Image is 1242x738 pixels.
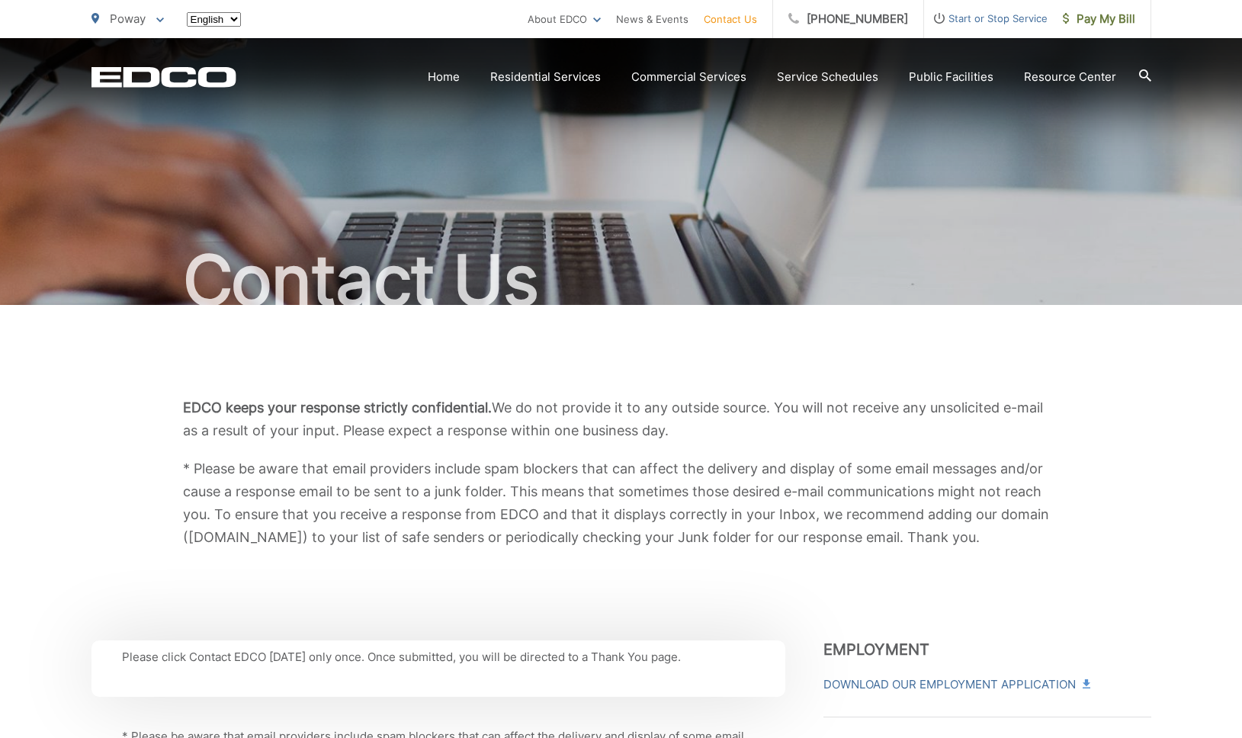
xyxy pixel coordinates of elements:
[183,399,492,416] b: EDCO keeps your response strictly confidential.
[616,10,688,28] a: News & Events
[110,11,146,26] span: Poway
[631,68,746,86] a: Commercial Services
[1024,68,1116,86] a: Resource Center
[428,68,460,86] a: Home
[823,640,1151,659] h3: Employment
[187,12,241,27] select: Select a language
[777,68,878,86] a: Service Schedules
[122,648,755,666] p: Please click Contact EDCO [DATE] only once. Once submitted, you will be directed to a Thank You p...
[528,10,601,28] a: About EDCO
[704,10,757,28] a: Contact Us
[490,68,601,86] a: Residential Services
[183,457,1060,549] p: * Please be aware that email providers include spam blockers that can affect the delivery and dis...
[91,242,1151,319] h1: Contact Us
[183,396,1060,442] p: We do not provide it to any outside source. You will not receive any unsolicited e-mail as a resu...
[823,675,1089,694] a: Download Our Employment Application
[1063,10,1135,28] span: Pay My Bill
[91,66,236,88] a: EDCD logo. Return to the homepage.
[909,68,993,86] a: Public Facilities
